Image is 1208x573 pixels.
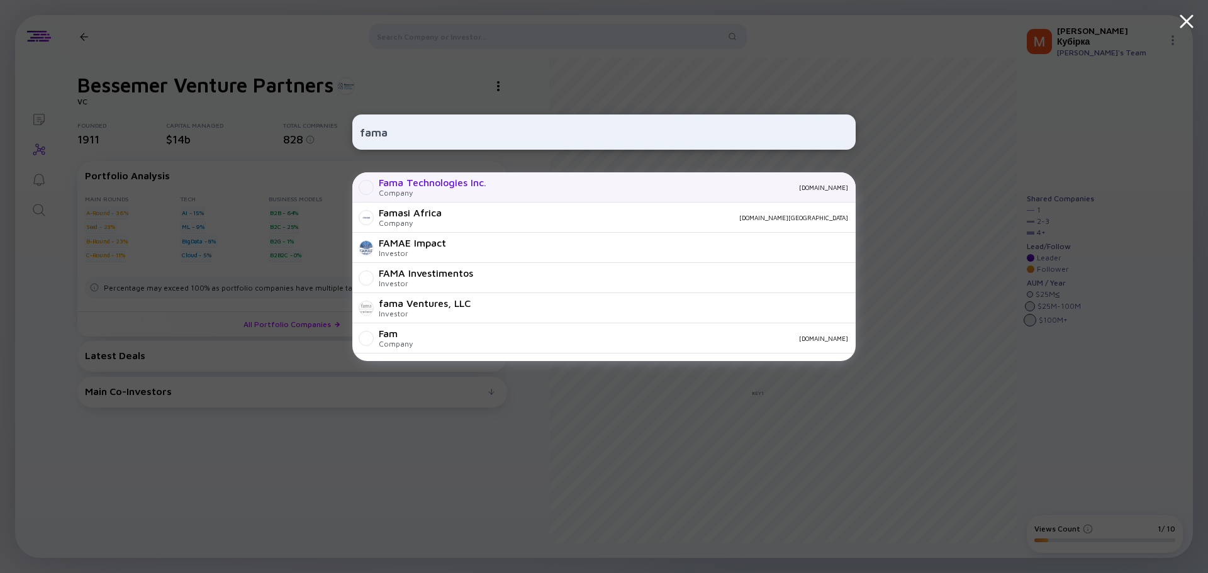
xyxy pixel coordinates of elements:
div: Investor [379,248,446,258]
div: Company [379,218,442,228]
div: Famasi Africa [379,207,442,218]
div: Fam [379,328,413,339]
div: [DOMAIN_NAME][GEOGRAPHIC_DATA] [452,214,848,221]
div: [DOMAIN_NAME] [496,184,848,191]
input: Search Company or Investor... [360,121,848,143]
div: FAMAE Impact [379,237,446,248]
div: Investor [379,309,471,318]
div: Fam [379,358,413,369]
div: FAMA Investimentos [379,267,473,279]
div: Company [379,188,486,197]
div: fama Ventures, LLC [379,298,471,309]
div: Company [379,339,413,348]
div: Fama Technologies Inc. [379,177,486,188]
div: Investor [379,279,473,288]
div: [DOMAIN_NAME] [423,335,848,342]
